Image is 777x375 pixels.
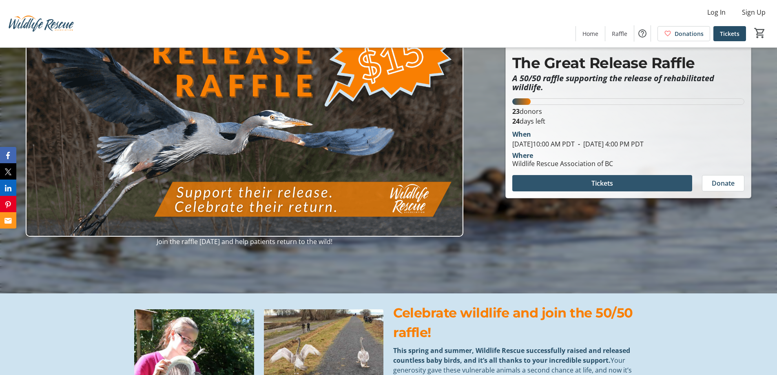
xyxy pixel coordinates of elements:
div: Where [512,152,533,159]
div: Wildlife Rescue Association of BC [512,159,613,169]
span: 24 [512,117,520,126]
span: Donate [712,178,735,188]
p: days left [512,116,744,126]
span: Home [582,29,598,38]
button: Log In [701,6,732,19]
div: When [512,129,531,139]
p: The Great Release Raffle [512,52,744,74]
span: Celebrate wildlife and join the 50/50 raffle! [393,305,633,340]
b: 23 [512,107,520,116]
img: Wildlife Rescue Association of British Columbia's Logo [5,3,77,44]
div: 7.861111111111112% of fundraising goal reached [512,98,744,105]
span: [DATE] 10:00 AM PDT [512,140,575,149]
span: Log In [707,7,726,17]
span: Tickets [720,29,739,38]
a: Home [576,26,605,41]
em: A 50/50 raffle supporting the release of rehabilitated wildlife. [512,73,716,93]
a: Raffle [605,26,634,41]
button: Cart [753,26,767,40]
span: Join the raffle [DATE] and help patients return to the wild! [157,237,332,246]
span: Sign Up [742,7,766,17]
span: [DATE] 4:00 PM PDT [575,140,644,149]
strong: This spring and summer, Wildlife Rescue successfully raised and released countless baby birds, an... [393,346,630,365]
span: - [575,140,583,149]
span: Tickets [591,178,613,188]
button: Sign Up [735,6,772,19]
p: donors [512,107,744,116]
button: Help [634,25,651,42]
span: Donations [675,29,704,38]
span: Raffle [612,29,627,38]
a: Tickets [713,26,746,41]
a: Donations [657,26,710,41]
button: Donate [702,175,744,191]
button: Tickets [512,175,692,191]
